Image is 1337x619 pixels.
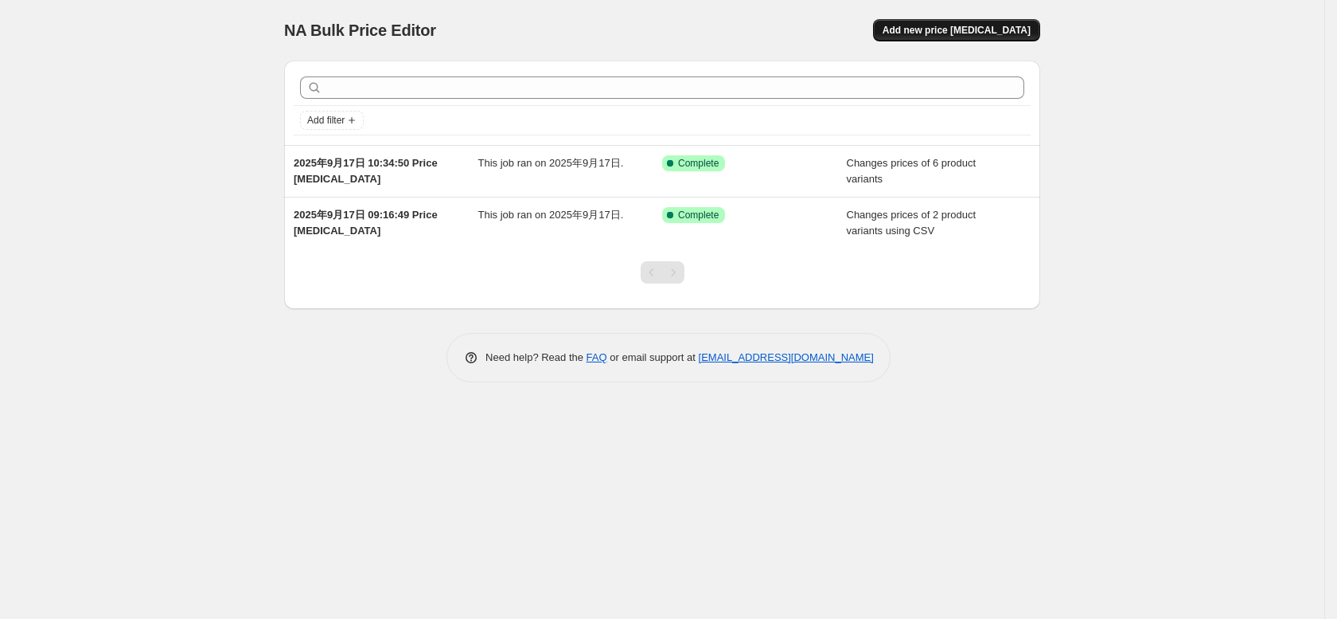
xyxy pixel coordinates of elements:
[641,261,684,284] nav: Pagination
[587,351,607,363] a: FAQ
[294,157,438,185] span: 2025年9月17日 10:34:50 Price [MEDICAL_DATA]
[300,111,364,130] button: Add filter
[284,22,436,39] span: NA Bulk Price Editor
[294,209,438,237] span: 2025年9月17日 09:16:49 Price [MEDICAL_DATA]
[883,24,1031,37] span: Add new price [MEDICAL_DATA]
[678,157,719,170] span: Complete
[307,114,345,127] span: Add filter
[699,351,874,363] a: [EMAIL_ADDRESS][DOMAIN_NAME]
[873,19,1040,41] button: Add new price [MEDICAL_DATA]
[485,351,587,363] span: Need help? Read the
[847,209,976,237] span: Changes prices of 2 product variants using CSV
[478,157,624,169] span: This job ran on 2025年9月17日.
[847,157,976,185] span: Changes prices of 6 product variants
[678,209,719,221] span: Complete
[607,351,699,363] span: or email support at
[478,209,624,221] span: This job ran on 2025年9月17日.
